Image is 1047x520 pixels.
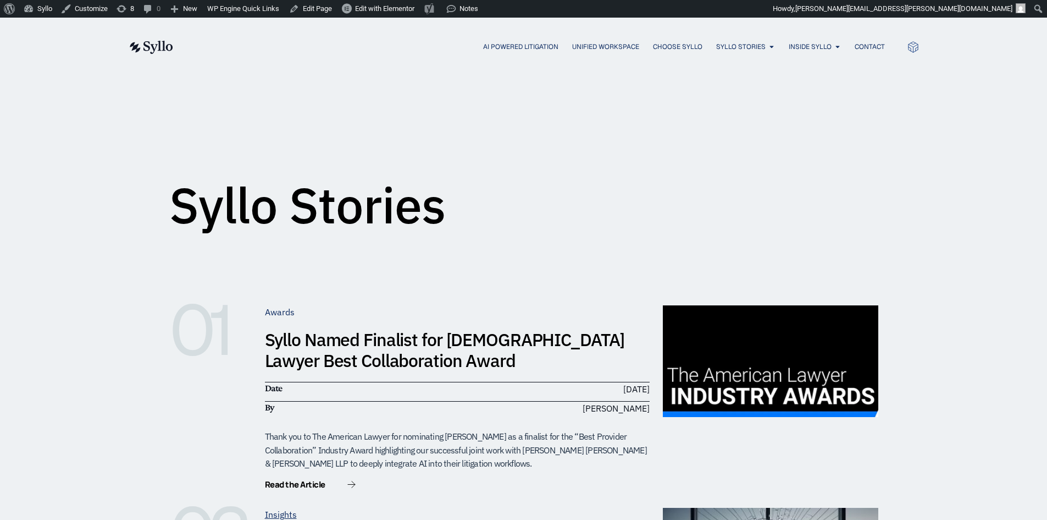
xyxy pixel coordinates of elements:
h1: Syllo Stories [169,180,446,230]
nav: Menu [195,42,885,52]
img: syllo [128,41,173,54]
span: [PERSON_NAME] [583,402,650,415]
a: Unified Workspace [572,42,639,52]
a: Syllo Named Finalist for [DEMOGRAPHIC_DATA] Lawyer Best Collaboration Award [265,328,625,372]
img: TAL [663,305,878,417]
a: Read the Article [265,480,356,491]
div: Thank you to The American Lawyer for nominating [PERSON_NAME] as a finalist for the “Best Provide... [265,430,650,470]
a: Inside Syllo [789,42,832,52]
h6: Date [265,382,452,395]
a: Syllo Stories [716,42,766,52]
a: AI Powered Litigation [483,42,558,52]
a: Awards [265,306,295,318]
span: Edit with Elementor [355,4,414,13]
time: [DATE] [623,384,650,395]
span: Read the Article [265,480,325,489]
a: Contact [855,42,885,52]
h6: By [265,402,452,414]
div: Menu Toggle [195,42,885,52]
span: [PERSON_NAME][EMAIL_ADDRESS][PERSON_NAME][DOMAIN_NAME] [795,4,1012,13]
a: Choose Syllo [653,42,702,52]
a: Insights [265,509,297,520]
h6: 01 [169,305,252,355]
